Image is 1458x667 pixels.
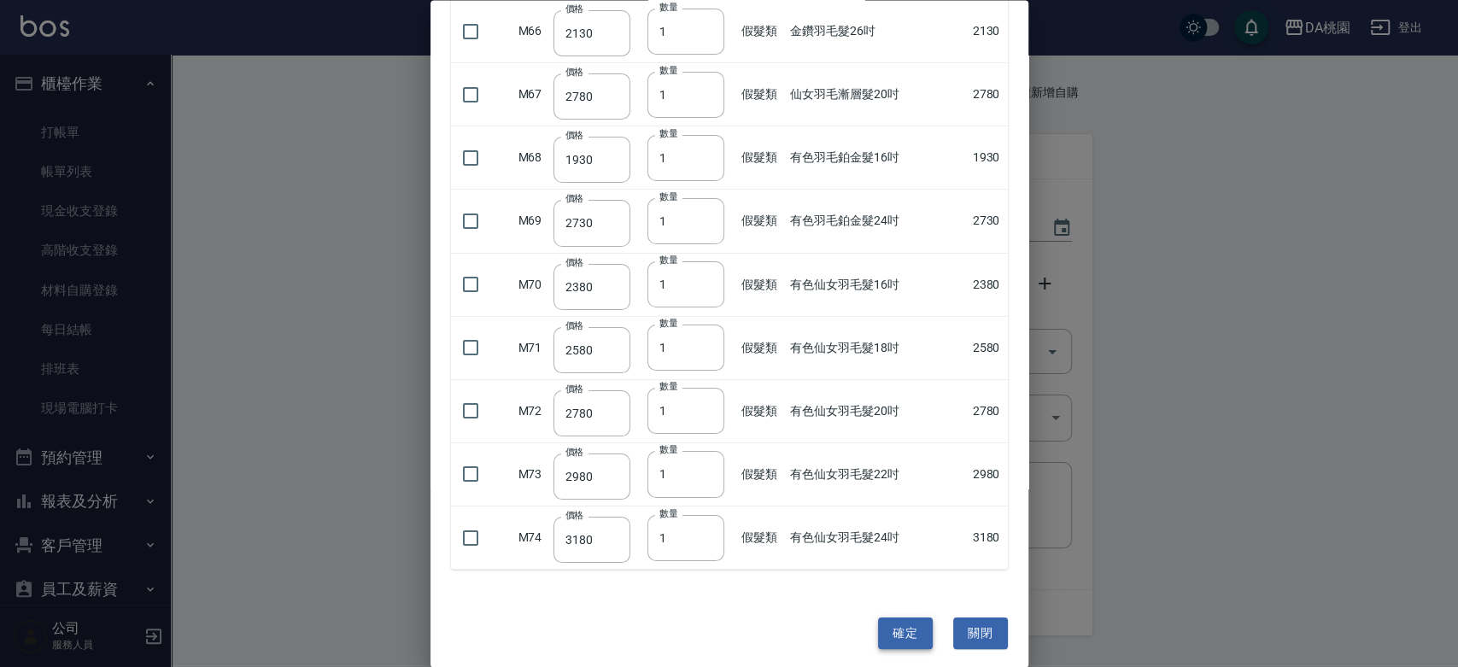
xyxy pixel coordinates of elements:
td: 2380 [968,253,1007,316]
td: 3180 [968,506,1007,569]
td: M73 [514,442,550,506]
td: 2980 [968,442,1007,506]
label: 價格 [565,382,583,395]
td: 假髮類 [737,126,786,189]
label: 價格 [565,3,583,15]
label: 價格 [565,66,583,79]
label: 價格 [565,255,583,268]
td: 2780 [968,62,1007,126]
td: 假髮類 [737,316,786,379]
label: 數量 [659,126,677,139]
td: M68 [514,126,550,189]
td: 有色仙女羽毛髮24吋 [786,506,968,569]
td: 2780 [968,379,1007,442]
label: 價格 [565,509,583,522]
td: 2730 [968,189,1007,252]
td: 假髮類 [737,253,786,316]
td: 假髮類 [737,442,786,506]
td: 1930 [968,126,1007,189]
label: 數量 [659,190,677,202]
label: 數量 [659,254,677,266]
label: 數量 [659,506,677,519]
td: M69 [514,189,550,252]
label: 價格 [565,129,583,142]
td: 有色羽毛鉑金髮24吋 [786,189,968,252]
td: M72 [514,379,550,442]
td: M70 [514,253,550,316]
label: 價格 [565,192,583,205]
button: 關閉 [953,617,1008,649]
td: M71 [514,316,550,379]
td: 有色仙女羽毛髮22吋 [786,442,968,506]
td: 有色仙女羽毛髮18吋 [786,316,968,379]
td: 仙女羽毛漸層髮20吋 [786,62,968,126]
td: 有色仙女羽毛髮16吋 [786,253,968,316]
td: 假髮類 [737,506,786,569]
td: 假髮類 [737,62,786,126]
label: 價格 [565,319,583,331]
button: 確定 [878,617,933,649]
td: 2580 [968,316,1007,379]
label: 數量 [659,443,677,456]
td: M74 [514,506,550,569]
label: 數量 [659,317,677,330]
td: 有色羽毛鉑金髮16吋 [786,126,968,189]
label: 價格 [565,445,583,458]
td: 假髮類 [737,379,786,442]
td: 假髮類 [737,189,786,252]
label: 數量 [659,63,677,76]
label: 數量 [659,380,677,393]
td: M67 [514,62,550,126]
td: 有色仙女羽毛髮20吋 [786,379,968,442]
